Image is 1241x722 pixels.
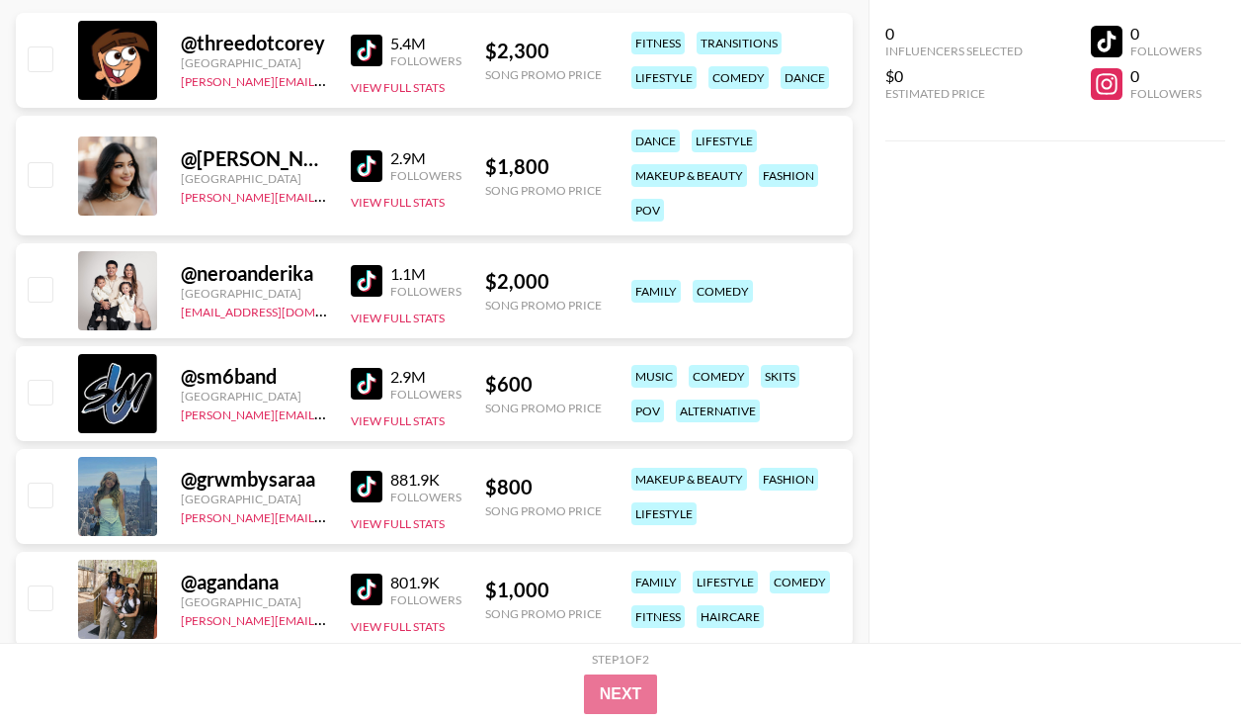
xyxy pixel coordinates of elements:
[181,286,327,301] div: [GEOGRAPHIC_DATA]
[351,80,445,95] button: View Full Stats
[181,492,327,506] div: [GEOGRAPHIC_DATA]
[351,574,382,605] img: TikTok
[181,570,327,594] div: @ agandana
[697,605,764,628] div: haircare
[693,571,758,593] div: lifestyle
[351,311,445,325] button: View Full Stats
[631,32,685,54] div: fitness
[351,35,382,66] img: TikTok
[181,171,327,186] div: [GEOGRAPHIC_DATA]
[584,675,658,714] button: Next
[761,365,799,388] div: skits
[181,404,473,422] a: [PERSON_NAME][EMAIL_ADDRESS][DOMAIN_NAME]
[181,506,473,525] a: [PERSON_NAME][EMAIL_ADDRESS][DOMAIN_NAME]
[708,66,769,89] div: comedy
[693,280,753,303] div: comedy
[390,470,461,490] div: 881.9K
[1130,24,1201,44] div: 0
[181,146,327,171] div: @ [PERSON_NAME].reghuram
[351,619,445,634] button: View Full Stats
[181,467,327,492] div: @ grwmbysaraa
[676,400,760,422] div: alternative
[390,148,461,168] div: 2.9M
[485,372,602,397] div: $ 600
[759,164,818,187] div: fashion
[1130,66,1201,86] div: 0
[181,301,379,319] a: [EMAIL_ADDRESS][DOMAIN_NAME]
[885,66,1023,86] div: $0
[181,55,327,70] div: [GEOGRAPHIC_DATA]
[485,401,602,415] div: Song Promo Price
[181,186,473,205] a: [PERSON_NAME][EMAIL_ADDRESS][DOMAIN_NAME]
[390,34,461,53] div: 5.4M
[631,400,664,422] div: pov
[692,130,757,152] div: lifestyle
[689,365,749,388] div: comedy
[631,605,685,628] div: fitness
[351,413,445,428] button: View Full Stats
[181,594,327,609] div: [GEOGRAPHIC_DATA]
[485,606,602,621] div: Song Promo Price
[885,86,1023,101] div: Estimated Price
[485,269,602,294] div: $ 2,000
[631,502,697,525] div: lifestyle
[485,503,602,518] div: Song Promo Price
[351,265,382,297] img: TikTok
[759,468,818,491] div: fashion
[592,652,649,667] div: Step 1 of 2
[631,280,681,303] div: family
[390,284,461,299] div: Followers
[885,44,1023,58] div: Influencers Selected
[485,39,602,63] div: $ 2,300
[181,261,327,286] div: @ neroanderika
[390,387,461,402] div: Followers
[1130,44,1201,58] div: Followers
[181,31,327,55] div: @ threedotcorey
[885,24,1023,44] div: 0
[351,150,382,182] img: TikTok
[781,66,829,89] div: dance
[351,471,382,502] img: TikTok
[485,475,602,499] div: $ 800
[181,609,473,628] a: [PERSON_NAME][EMAIL_ADDRESS][DOMAIN_NAME]
[485,298,602,313] div: Song Promo Price
[351,516,445,531] button: View Full Stats
[485,154,602,179] div: $ 1,800
[181,70,661,89] a: [PERSON_NAME][EMAIL_ADDRESS][PERSON_NAME][PERSON_NAME][DOMAIN_NAME]
[181,389,327,404] div: [GEOGRAPHIC_DATA]
[390,490,461,504] div: Followers
[390,53,461,68] div: Followers
[631,365,677,388] div: music
[390,168,461,183] div: Followers
[631,130,680,152] div: dance
[631,571,681,593] div: family
[631,468,747,491] div: makeup & beauty
[697,32,782,54] div: transitions
[390,573,461,592] div: 801.9K
[181,364,327,389] div: @ sm6band
[351,195,445,210] button: View Full Stats
[631,199,664,222] div: pov
[485,578,602,602] div: $ 1,000
[631,164,747,187] div: makeup & beauty
[770,571,830,593] div: comedy
[390,264,461,284] div: 1.1M
[485,183,602,198] div: Song Promo Price
[351,368,382,400] img: TikTok
[1130,86,1201,101] div: Followers
[485,67,602,82] div: Song Promo Price
[390,592,461,607] div: Followers
[390,367,461,387] div: 2.9M
[631,66,697,89] div: lifestyle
